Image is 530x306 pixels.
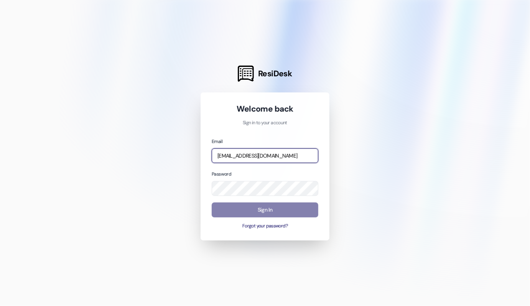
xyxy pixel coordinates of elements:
[212,223,318,230] button: Forgot your password?
[212,138,222,145] label: Email
[238,66,254,82] img: ResiDesk Logo
[212,120,318,127] p: Sign in to your account
[212,104,318,114] h1: Welcome back
[212,202,318,217] button: Sign In
[212,148,318,163] input: name@example.com
[258,68,292,79] span: ResiDesk
[212,171,231,177] label: Password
